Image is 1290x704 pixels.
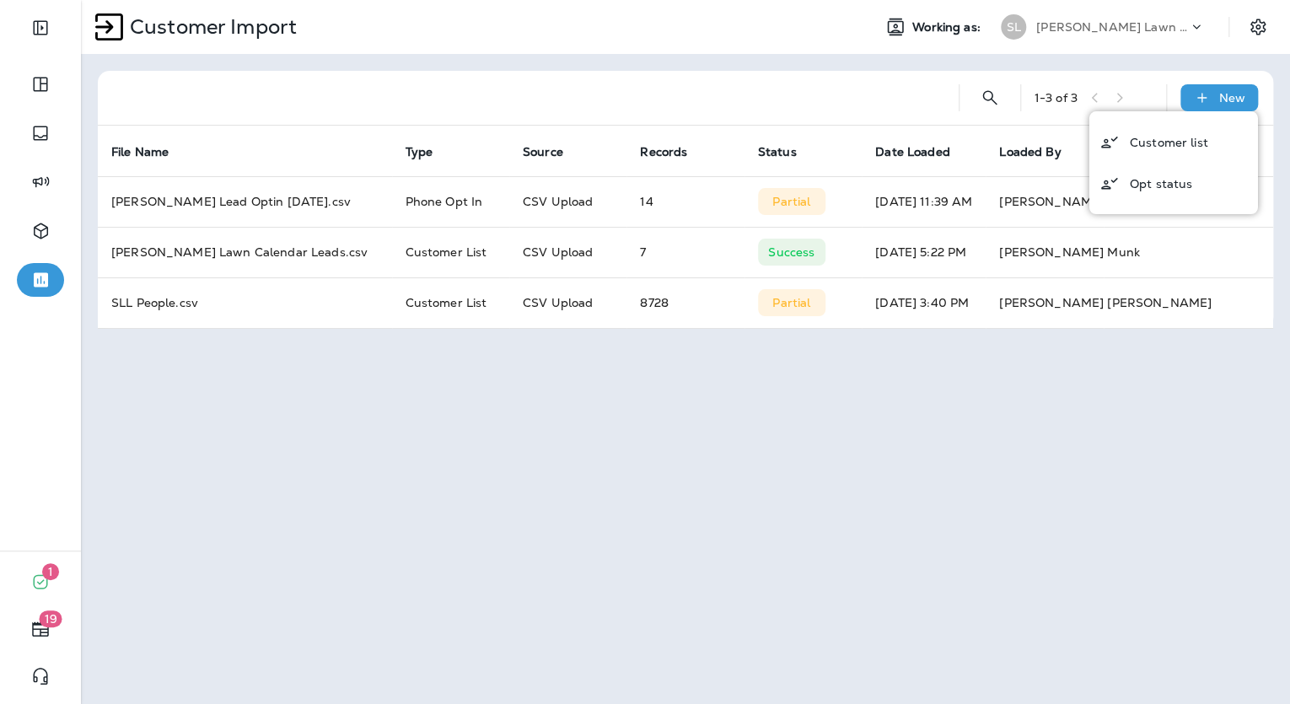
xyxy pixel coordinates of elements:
[772,195,810,208] p: Partial
[626,277,744,328] td: 8728
[111,144,191,159] span: File Name
[509,176,626,227] td: CSV Upload
[1035,91,1078,105] div: 1 - 3 of 3
[523,145,563,159] span: Source
[98,176,392,227] td: [PERSON_NAME] Lead Optin [DATE].csv
[862,277,986,328] td: [DATE] 3:40 PM
[98,277,392,328] td: SLL People.csv
[772,296,810,309] p: Partial
[17,612,64,646] button: 19
[626,176,744,227] td: 14
[640,144,709,159] span: Records
[862,176,986,227] td: [DATE] 11:39 AM
[509,227,626,277] td: CSV Upload
[875,144,972,159] span: Date Loaded
[523,144,585,159] span: Source
[1130,177,1192,191] p: Opt status
[406,144,455,159] span: Type
[986,227,1273,277] td: [PERSON_NAME] Munk
[758,144,819,159] span: Status
[999,145,1061,159] span: Loaded By
[875,145,950,159] span: Date Loaded
[392,176,509,227] td: Phone Opt In
[973,81,1007,115] button: Search Import
[111,145,169,159] span: File Name
[862,227,986,277] td: [DATE] 5:22 PM
[1219,91,1245,105] p: New
[1130,136,1208,149] p: Customer list
[986,176,1273,227] td: [PERSON_NAME] Munk
[98,227,392,277] td: [PERSON_NAME] Lawn Calendar Leads.csv
[999,144,1083,159] span: Loaded By
[640,145,687,159] span: Records
[123,14,297,40] p: Customer Import
[1036,20,1188,34] p: [PERSON_NAME] Lawn & Landscape
[1089,121,1258,163] button: Customer list
[17,565,64,599] button: 1
[1243,12,1273,42] button: Settings
[406,145,433,159] span: Type
[1089,163,1258,204] button: Opt status
[768,245,814,259] p: Success
[42,563,59,580] span: 1
[392,277,509,328] td: Customer List
[392,227,509,277] td: Customer List
[17,11,64,45] button: Expand Sidebar
[758,145,797,159] span: Status
[40,610,62,627] span: 19
[912,20,984,35] span: Working as:
[1001,14,1026,40] div: SL
[986,277,1273,328] td: [PERSON_NAME] [PERSON_NAME]
[626,227,744,277] td: 7
[509,277,626,328] td: CSV Upload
